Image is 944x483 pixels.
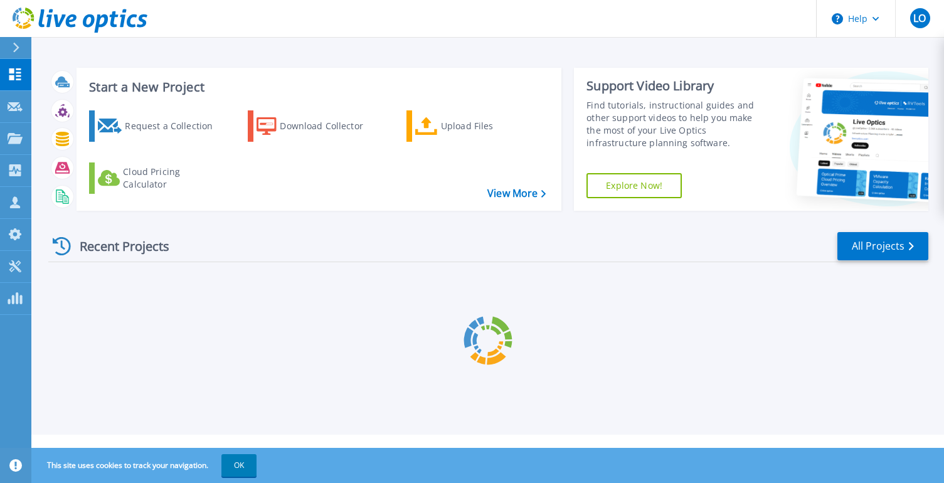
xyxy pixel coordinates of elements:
h3: Start a New Project [89,80,545,94]
span: LO [913,13,926,23]
button: OK [221,454,257,477]
div: Download Collector [280,114,380,139]
a: Explore Now! [586,173,682,198]
div: Support Video Library [586,78,764,94]
div: Request a Collection [125,114,225,139]
div: Upload Files [441,114,541,139]
a: Request a Collection [89,110,229,142]
a: Download Collector [248,110,388,142]
a: All Projects [837,232,928,260]
div: Cloud Pricing Calculator [123,166,223,191]
a: View More [487,188,546,199]
span: This site uses cookies to track your navigation. [34,454,257,477]
div: Recent Projects [48,231,186,262]
a: Upload Files [406,110,546,142]
div: Find tutorials, instructional guides and other support videos to help you make the most of your L... [586,99,764,149]
a: Cloud Pricing Calculator [89,162,229,194]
